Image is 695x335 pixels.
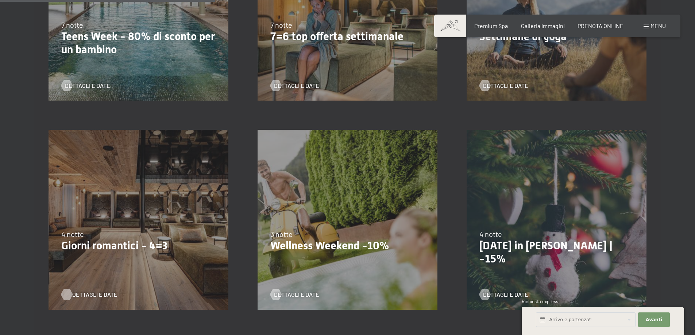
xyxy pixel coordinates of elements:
[274,291,319,299] span: Dettagli e Date
[61,30,216,56] p: Teens Week - 80% di sconto per un bambino
[61,239,216,252] p: Giorni romantici - 4=3
[61,230,84,238] span: 4 notte
[479,230,502,238] span: 4 notte
[646,316,662,323] span: Avanti
[72,291,117,299] span: Dettagli e Date
[483,291,528,299] span: Dettagli e Date
[521,22,565,29] a: Galleria immagini
[474,22,508,29] a: Premium Spa
[270,291,319,299] a: Dettagli e Date
[270,230,293,238] span: 3 notte
[274,82,319,90] span: Dettagli e Date
[638,312,669,327] button: Avanti
[270,82,319,90] a: Dettagli e Date
[483,82,528,90] span: Dettagli e Date
[65,82,110,90] span: Dettagli e Date
[479,82,528,90] a: Dettagli e Date
[61,291,110,299] a: Dettagli e Date
[522,299,558,304] span: Richiesta express
[270,239,425,252] p: Wellness Weekend -10%
[61,82,110,90] a: Dettagli e Date
[650,22,666,29] span: Menu
[479,291,528,299] a: Dettagli e Date
[479,239,634,265] p: [DATE] in [PERSON_NAME] | -15%
[270,20,292,29] span: 7 notte
[61,20,83,29] span: 7 notte
[578,22,623,29] a: PRENOTA ONLINE
[270,30,425,43] p: 7=6 top offerta settimanale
